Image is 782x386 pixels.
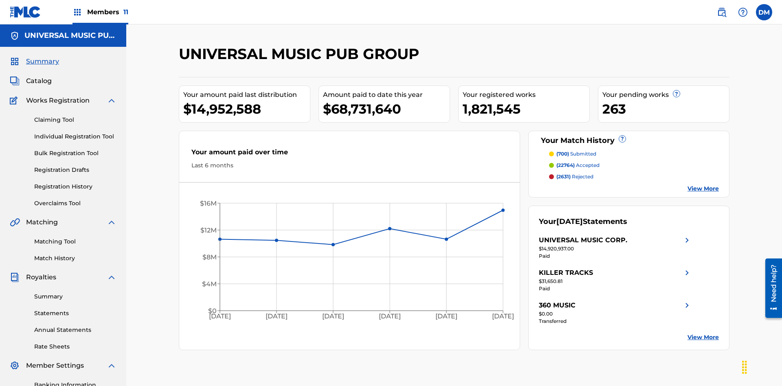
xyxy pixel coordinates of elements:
[26,76,52,86] span: Catalog
[738,355,751,379] div: Drag
[556,151,569,157] span: (700)
[107,217,116,227] img: expand
[34,132,116,141] a: Individual Registration Tool
[34,292,116,301] a: Summary
[191,147,507,161] div: Your amount paid over time
[673,90,680,97] span: ?
[556,217,583,226] span: [DATE]
[10,76,20,86] img: Catalog
[759,255,782,322] iframe: Resource Center
[602,90,729,100] div: Your pending works
[556,162,600,169] p: accepted
[556,173,593,180] p: rejected
[619,136,626,142] span: ?
[682,300,692,310] img: right chevron icon
[34,309,116,318] a: Statements
[183,100,310,118] div: $14,952,588
[539,135,719,146] div: Your Match History
[539,268,692,292] a: KILLER TRACKSright chevron icon$31,650.81Paid
[34,237,116,246] a: Matching Tool
[208,307,217,315] tspan: $0
[323,100,450,118] div: $68,731,640
[539,310,692,318] div: $0.00
[107,96,116,105] img: expand
[10,76,52,86] a: CatalogCatalog
[10,96,20,105] img: Works Registration
[87,7,128,17] span: Members
[556,150,596,158] p: submitted
[26,57,59,66] span: Summary
[107,361,116,371] img: expand
[714,4,730,20] a: Public Search
[539,252,692,260] div: Paid
[34,166,116,174] a: Registration Drafts
[10,57,59,66] a: SummarySummary
[10,272,20,282] img: Royalties
[202,253,217,261] tspan: $8M
[738,7,748,17] img: help
[26,96,90,105] span: Works Registration
[10,6,41,18] img: MLC Logo
[379,313,401,320] tspan: [DATE]
[26,361,84,371] span: Member Settings
[123,8,128,16] span: 11
[322,313,344,320] tspan: [DATE]
[72,7,82,17] img: Top Rightsholders
[34,326,116,334] a: Annual Statements
[200,226,217,234] tspan: $12M
[549,150,719,158] a: (700) submitted
[741,347,782,386] iframe: Chat Widget
[539,300,692,325] a: 360 MUSICright chevron icon$0.00Transferred
[435,313,457,320] tspan: [DATE]
[107,272,116,282] img: expand
[539,300,576,310] div: 360 MUSIC
[10,361,20,371] img: Member Settings
[556,173,571,180] span: (2631)
[34,254,116,263] a: Match History
[10,57,20,66] img: Summary
[682,268,692,278] img: right chevron icon
[24,31,116,40] h5: UNIVERSAL MUSIC PUB GROUP
[209,313,231,320] tspan: [DATE]
[756,4,772,20] div: User Menu
[539,216,627,227] div: Your Statements
[735,4,751,20] div: Help
[179,45,423,63] h2: UNIVERSAL MUSIC PUB GROUP
[34,149,116,158] a: Bulk Registration Tool
[26,217,58,227] span: Matching
[10,31,20,41] img: Accounts
[688,333,719,342] a: View More
[266,313,288,320] tspan: [DATE]
[191,161,507,170] div: Last 6 months
[549,173,719,180] a: (2631) rejected
[323,90,450,100] div: Amount paid to date this year
[688,184,719,193] a: View More
[602,100,729,118] div: 263
[34,199,116,208] a: Overclaims Tool
[34,116,116,124] a: Claiming Tool
[200,200,217,207] tspan: $16M
[549,162,719,169] a: (22764) accepted
[539,245,692,252] div: $14,920,937.00
[539,318,692,325] div: Transferred
[10,217,20,227] img: Matching
[34,182,116,191] a: Registration History
[492,313,514,320] tspan: [DATE]
[539,235,627,245] div: UNIVERSAL MUSIC CORP.
[556,162,575,168] span: (22764)
[463,90,589,100] div: Your registered works
[682,235,692,245] img: right chevron icon
[26,272,56,282] span: Royalties
[539,235,692,260] a: UNIVERSAL MUSIC CORP.right chevron icon$14,920,937.00Paid
[539,285,692,292] div: Paid
[717,7,727,17] img: search
[463,100,589,118] div: 1,821,545
[183,90,310,100] div: Your amount paid last distribution
[539,278,692,285] div: $31,650.81
[34,342,116,351] a: Rate Sheets
[539,268,593,278] div: KILLER TRACKS
[202,280,217,288] tspan: $4M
